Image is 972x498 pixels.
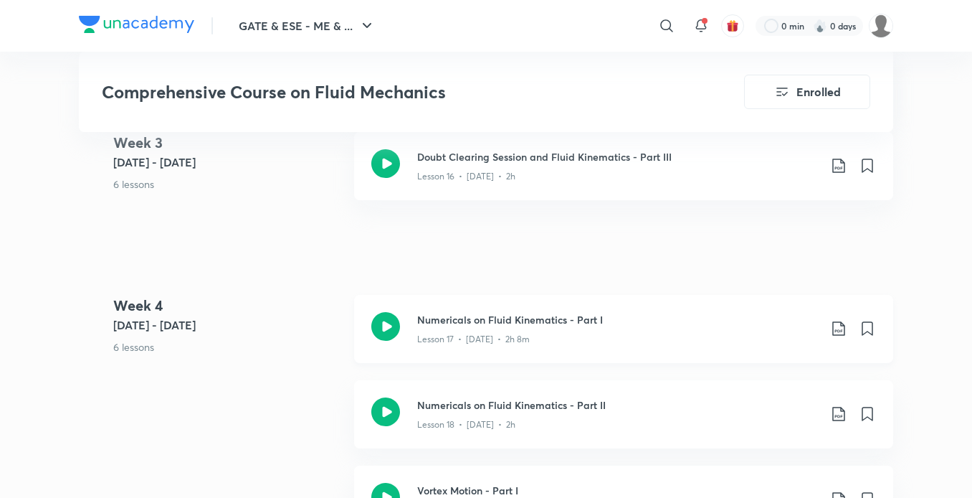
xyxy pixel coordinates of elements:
button: GATE & ESE - ME & ... [230,11,384,40]
h4: Week 3 [113,132,343,154]
a: Numericals on Fluid Kinematics - Part ILesson 17 • [DATE] • 2h 8m [354,295,893,380]
p: 6 lessons [113,339,343,354]
button: Enrolled [744,75,870,109]
p: Lesson 18 • [DATE] • 2h [417,418,515,431]
img: Mujtaba Ahsan [869,14,893,38]
p: Lesson 16 • [DATE] • 2h [417,170,515,183]
p: 6 lessons [113,177,343,192]
img: Company Logo [79,16,194,33]
img: avatar [726,19,739,32]
h3: Vortex Motion - Part I [417,483,819,498]
h5: [DATE] - [DATE] [113,316,343,334]
h3: Numericals on Fluid Kinematics - Part I [417,312,819,327]
button: avatar [721,14,744,37]
h4: Week 4 [113,295,343,316]
p: Lesson 17 • [DATE] • 2h 8m [417,333,530,346]
a: Company Logo [79,16,194,37]
a: Doubt Clearing Session and Fluid Kinematics - Part IIILesson 16 • [DATE] • 2h [354,132,893,217]
a: Numericals on Fluid Kinematics - Part IILesson 18 • [DATE] • 2h [354,380,893,466]
h3: Doubt Clearing Session and Fluid Kinematics - Part III [417,149,819,164]
h5: [DATE] - [DATE] [113,154,343,171]
h3: Numericals on Fluid Kinematics - Part II [417,398,819,413]
h3: Comprehensive Course on Fluid Mechanics [102,82,663,103]
img: streak [813,19,827,33]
